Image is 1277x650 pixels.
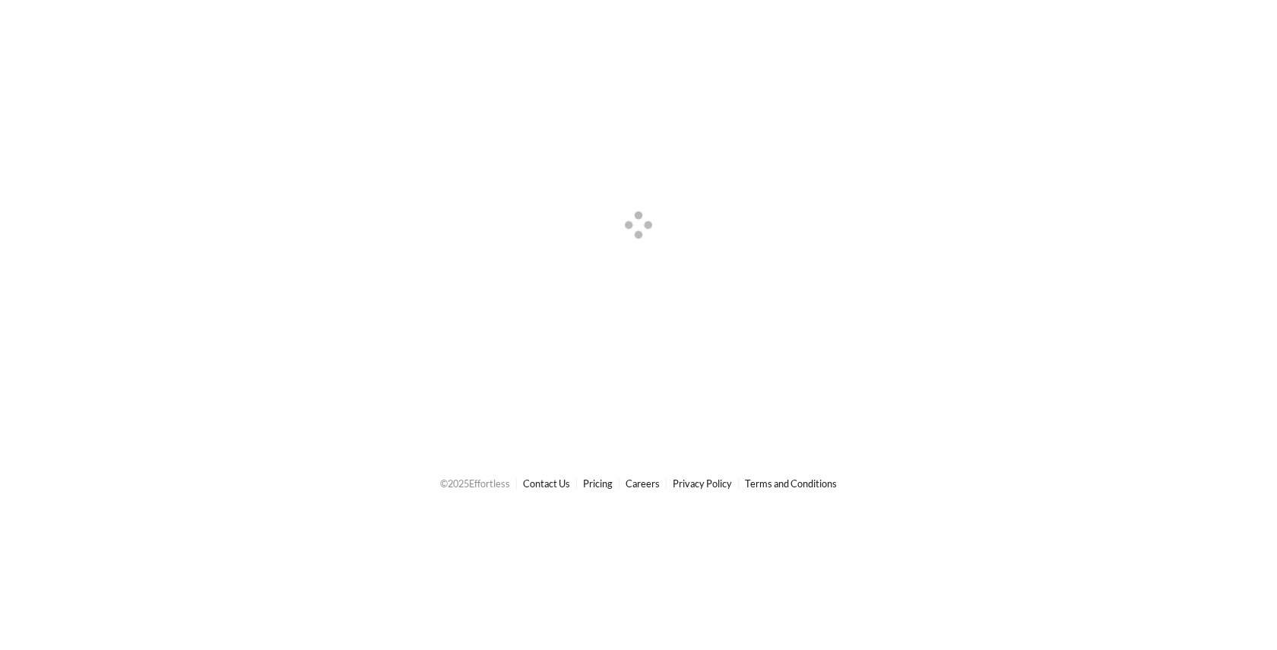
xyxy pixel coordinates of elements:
[673,477,732,490] a: Privacy Policy
[523,477,570,490] a: Contact Us
[745,477,837,490] a: Terms and Conditions
[583,477,613,490] a: Pricing
[626,477,660,490] a: Careers
[440,477,510,490] span: © 2025 Effortless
